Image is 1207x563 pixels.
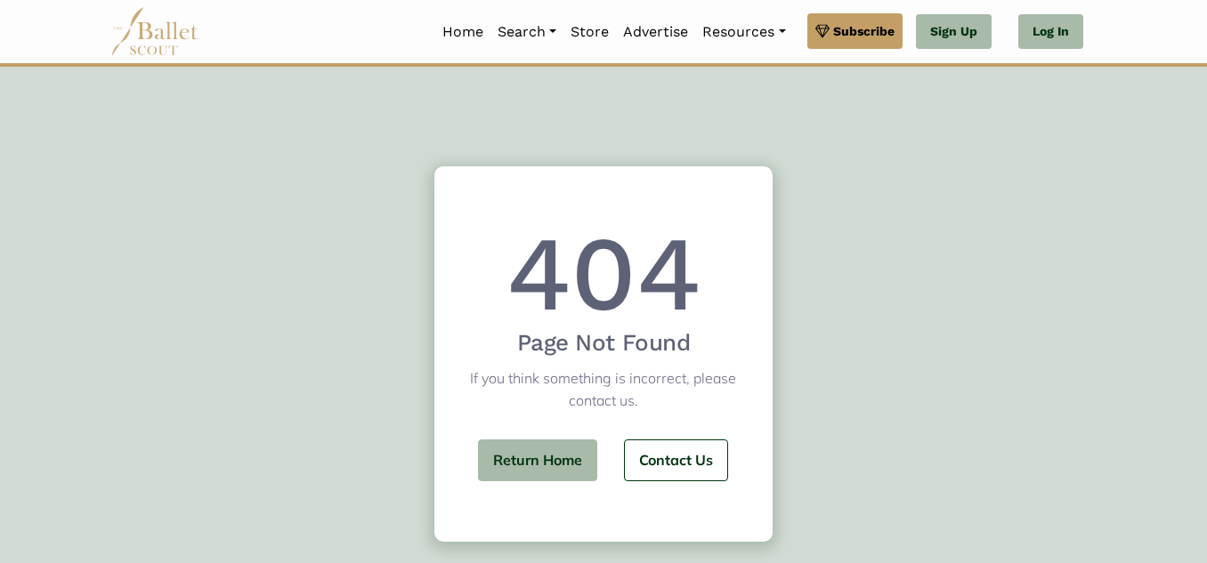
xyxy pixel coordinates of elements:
[435,13,490,51] a: Home
[434,367,773,413] p: If you think something is incorrect, please contact us.
[1018,14,1083,50] a: Log In
[815,21,830,41] img: gem.svg
[490,13,563,51] a: Search
[807,13,903,49] a: Subscribe
[563,13,616,51] a: Store
[695,13,792,51] a: Resources
[833,21,895,41] span: Subscribe
[616,13,695,51] a: Advertise
[434,227,773,321] h1: 404
[434,328,773,358] h3: Page Not Found
[478,439,597,481] a: Return Home
[916,14,992,50] a: Sign Up
[624,439,728,481] a: Contact Us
